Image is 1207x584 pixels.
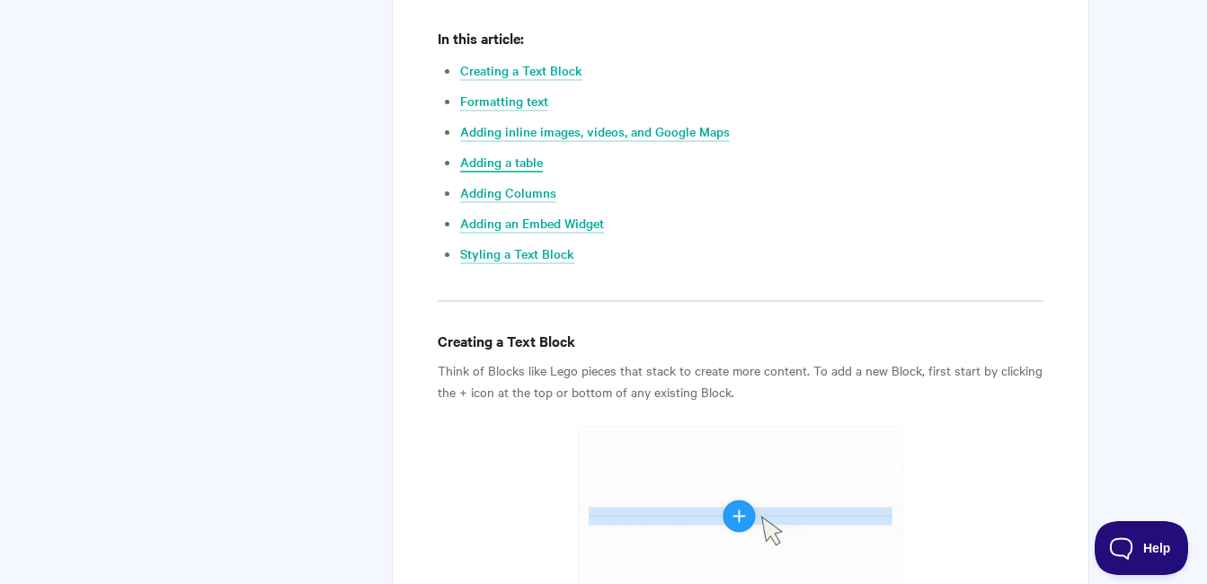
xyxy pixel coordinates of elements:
[460,153,543,173] a: Adding a table
[438,330,1043,352] h4: Creating a Text Block
[460,92,548,111] a: Formatting text
[438,27,1043,49] h4: In this article:
[1095,521,1189,575] iframe: Toggle Customer Support
[460,183,556,203] a: Adding Columns
[460,214,604,234] a: Adding an Embed Widget
[460,122,730,142] a: Adding inline images, videos, and Google Maps
[460,61,582,81] a: Creating a Text Block
[460,244,574,264] a: Styling a Text Block
[438,359,1043,403] p: Think of Blocks like Lego pieces that stack to create more content. To add a new Block, first sta...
